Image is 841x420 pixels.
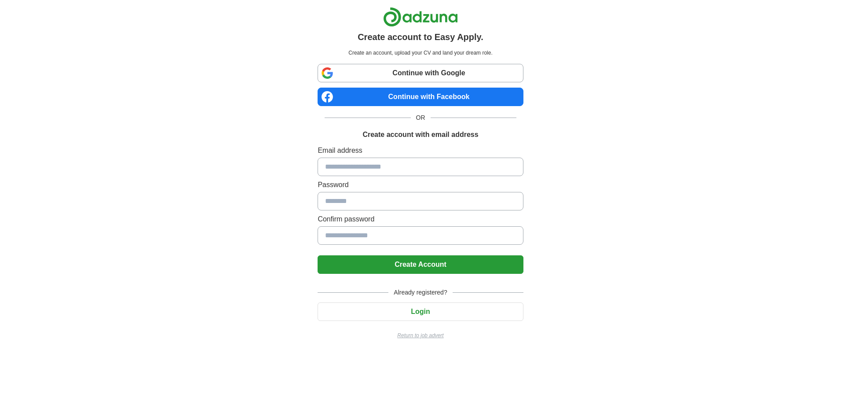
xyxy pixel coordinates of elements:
[318,88,523,106] a: Continue with Facebook
[411,113,431,122] span: OR
[358,30,483,44] h1: Create account to Easy Apply.
[362,129,478,140] h1: Create account with email address
[318,64,523,82] a: Continue with Google
[318,308,523,315] a: Login
[318,332,523,339] a: Return to job advert
[318,180,523,190] label: Password
[388,288,452,297] span: Already registered?
[319,49,521,57] p: Create an account, upload your CV and land your dream role.
[383,7,458,27] img: Adzuna logo
[318,214,523,225] label: Confirm password
[318,145,523,156] label: Email address
[318,255,523,274] button: Create Account
[318,302,523,321] button: Login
